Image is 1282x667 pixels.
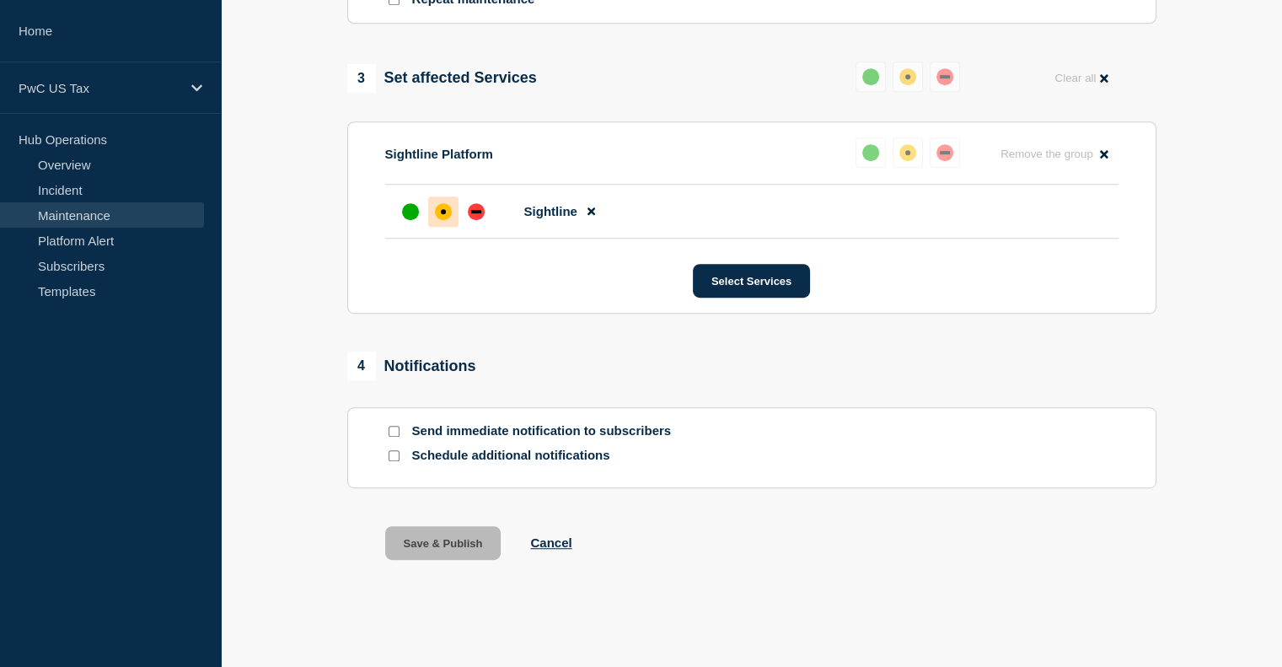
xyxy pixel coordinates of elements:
[1000,148,1093,160] span: Remove the group
[389,450,400,461] input: Schedule additional notifications
[524,204,577,218] span: Sightline
[893,62,923,92] button: affected
[412,448,682,464] p: Schedule additional notifications
[1044,62,1118,94] button: Clear all
[385,147,493,161] p: Sightline Platform
[19,81,180,95] p: PwC US Tax
[899,68,916,85] div: affected
[936,144,953,161] div: down
[862,68,879,85] div: up
[856,137,886,168] button: up
[899,144,916,161] div: affected
[347,352,376,380] span: 4
[435,203,452,220] div: affected
[862,144,879,161] div: up
[856,62,886,92] button: up
[389,426,400,437] input: Send immediate notification to subscribers
[530,535,571,550] button: Cancel
[347,64,537,93] div: Set affected Services
[347,352,476,380] div: Notifications
[990,137,1118,170] button: Remove the group
[347,64,376,93] span: 3
[936,68,953,85] div: down
[893,137,923,168] button: affected
[693,264,810,298] button: Select Services
[930,137,960,168] button: down
[930,62,960,92] button: down
[402,203,419,220] div: up
[468,203,485,220] div: down
[412,423,682,439] p: Send immediate notification to subscribers
[385,526,502,560] button: Save & Publish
